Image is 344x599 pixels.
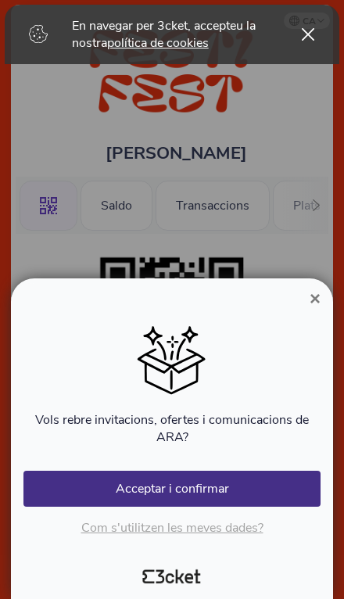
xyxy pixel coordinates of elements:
[23,519,321,536] p: Com s'utilitzen les meves dades?
[310,288,321,309] span: ×
[107,34,209,52] a: política de cookies
[72,17,289,52] p: En navegar per 3cket, accepteu la nostra
[23,411,321,446] p: Vols rebre invitacions, ofertes i comunicacions de ARA?
[23,471,321,507] button: Acceptar i confirmar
